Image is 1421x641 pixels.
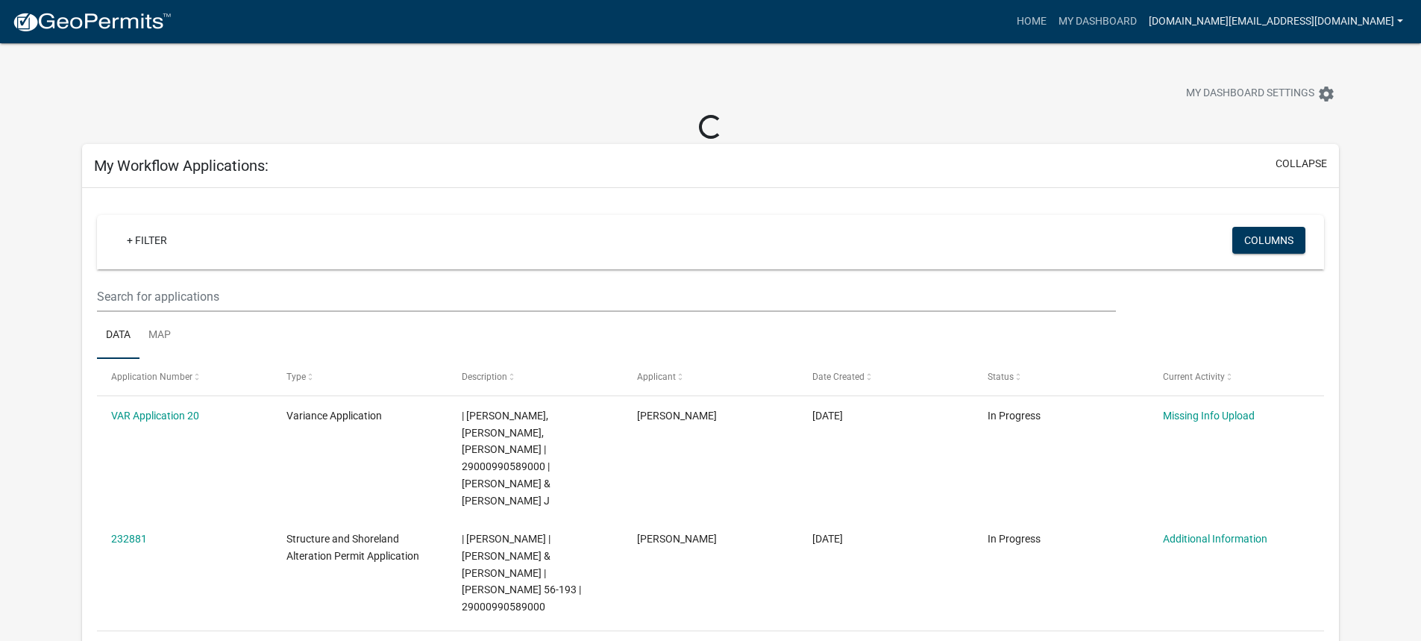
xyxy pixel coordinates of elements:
[97,312,139,360] a: Data
[812,410,843,422] span: 04/22/2024
[988,410,1041,422] span: In Progress
[1163,533,1267,545] a: Additional Information
[798,359,973,395] datatable-header-cell: Date Created
[272,359,448,395] datatable-header-cell: Type
[637,372,676,382] span: Applicant
[97,359,272,395] datatable-header-cell: Application Number
[462,533,581,613] span: | Alexis Newark | TROYER,STEVEN J & RENAE J | Ethel 56-193 | 29000990589000
[462,372,507,382] span: Description
[973,359,1148,395] datatable-header-cell: Status
[1143,7,1409,36] a: [DOMAIN_NAME][EMAIL_ADDRESS][DOMAIN_NAME]
[286,410,382,422] span: Variance Application
[97,281,1115,312] input: Search for applications
[637,533,717,545] span: Steven J Troyer
[623,359,798,395] datatable-header-cell: Applicant
[1163,372,1225,382] span: Current Activity
[1276,156,1327,172] button: collapse
[1011,7,1053,36] a: Home
[1317,85,1335,103] i: settings
[988,372,1014,382] span: Status
[1053,7,1143,36] a: My Dashboard
[115,227,179,254] a: + Filter
[286,533,419,562] span: Structure and Shoreland Alteration Permit Application
[1148,359,1323,395] datatable-header-cell: Current Activity
[988,533,1041,545] span: In Progress
[812,372,865,382] span: Date Created
[286,372,306,382] span: Type
[462,410,550,507] span: | Amy Busko, Christopher LeClair, Kyle Westergard | 29000990589000 | TROYER,STEVEN J & RENAE J
[448,359,623,395] datatable-header-cell: Description
[812,533,843,545] span: 03/14/2024
[1232,227,1305,254] button: Columns
[111,533,147,545] a: 232881
[1163,410,1255,422] a: Missing Info Upload
[111,410,199,422] a: VAR Application 20
[139,312,180,360] a: Map
[637,410,717,422] span: Steven J Troyer
[1174,79,1347,108] button: My Dashboard Settingssettings
[111,372,192,382] span: Application Number
[1186,85,1314,103] span: My Dashboard Settings
[94,157,269,175] h5: My Workflow Applications:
